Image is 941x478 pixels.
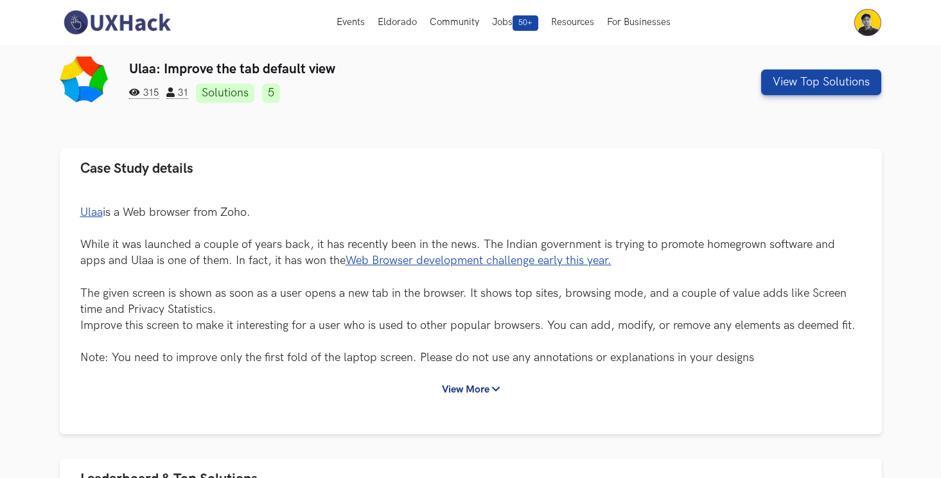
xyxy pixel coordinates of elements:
a: 5 [262,84,280,103]
button: Case Study details [60,148,882,189]
a: Ulaa [80,206,103,219]
p: is a Web browser from Zoho. While it was launched a couple of years back, it has recently been in... [80,204,861,366]
span: 50+ [513,15,538,31]
img: UXHack-logo.png [60,9,174,36]
span: 31 [166,87,188,99]
a: Web Browser development challenge early this year. [346,254,611,267]
button: View Top Solutions [761,69,881,95]
h3: Ulaa: Improve the tab default view [129,61,673,77]
img: Your profile pic [854,9,881,36]
a: Solutions [196,84,254,103]
button: View More [430,378,511,402]
span: 315 [129,87,159,99]
img: Ulaa logo [60,57,108,104]
div: Case Study details [60,189,882,434]
span: Case Study details [80,160,193,177]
